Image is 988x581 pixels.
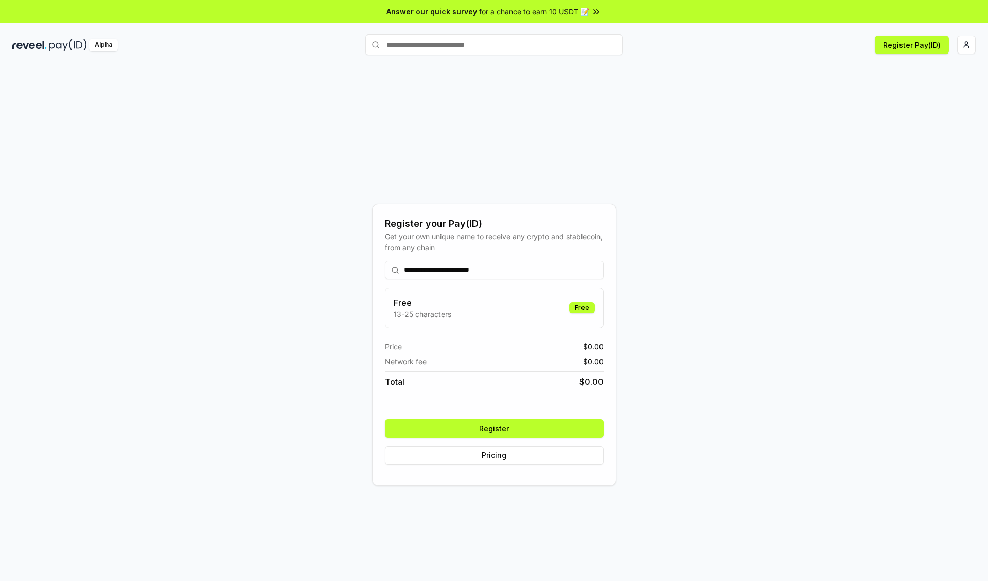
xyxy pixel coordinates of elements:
[385,376,404,388] span: Total
[12,39,47,51] img: reveel_dark
[385,217,604,231] div: Register your Pay(ID)
[385,446,604,465] button: Pricing
[479,6,589,17] span: for a chance to earn 10 USDT 📝
[385,231,604,253] div: Get your own unique name to receive any crypto and stablecoin, from any chain
[385,341,402,352] span: Price
[569,302,595,313] div: Free
[394,309,451,320] p: 13-25 characters
[875,36,949,54] button: Register Pay(ID)
[385,419,604,438] button: Register
[583,341,604,352] span: $ 0.00
[49,39,87,51] img: pay_id
[583,356,604,367] span: $ 0.00
[89,39,118,51] div: Alpha
[579,376,604,388] span: $ 0.00
[386,6,477,17] span: Answer our quick survey
[394,296,451,309] h3: Free
[385,356,427,367] span: Network fee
